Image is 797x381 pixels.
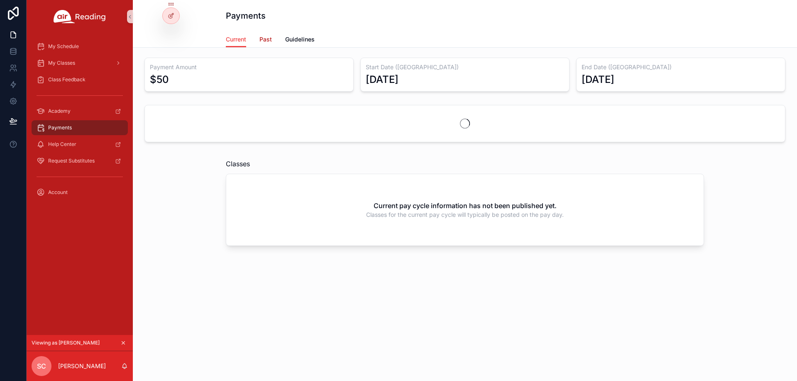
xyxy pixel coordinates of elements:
[54,10,106,23] img: App logo
[37,361,46,371] span: SC
[48,189,68,196] span: Account
[285,32,315,49] a: Guidelines
[48,124,72,131] span: Payments
[226,10,266,22] h1: Payments
[32,340,100,346] span: Viewing as [PERSON_NAME]
[32,153,128,168] a: Request Substitutes
[150,73,169,86] div: $50
[32,137,128,152] a: Help Center
[150,63,348,71] h3: Payment Amount
[366,63,564,71] h3: Start Date ([GEOGRAPHIC_DATA])
[226,32,246,48] a: Current
[48,158,95,164] span: Request Substitutes
[32,72,128,87] a: Class Feedback
[366,73,398,86] div: [DATE]
[366,211,564,219] span: Classes for the current pay cycle will typically be posted on the pay day.
[32,56,128,70] a: My Classes
[582,63,780,71] h3: End Date ([GEOGRAPHIC_DATA])
[226,35,246,44] span: Current
[32,120,128,135] a: Payments
[48,141,76,148] span: Help Center
[48,60,75,66] span: My Classes
[259,32,272,49] a: Past
[48,108,71,114] span: Academy
[27,33,133,211] div: scrollable content
[32,39,128,54] a: My Schedule
[226,159,250,169] span: Classes
[285,35,315,44] span: Guidelines
[32,185,128,200] a: Account
[48,43,79,50] span: My Schedule
[58,362,106,370] p: [PERSON_NAME]
[582,73,614,86] div: [DATE]
[374,201,557,211] h2: Current pay cycle information has not been published yet.
[259,35,272,44] span: Past
[32,104,128,119] a: Academy
[48,76,86,83] span: Class Feedback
